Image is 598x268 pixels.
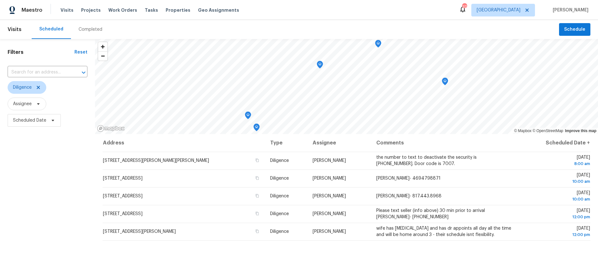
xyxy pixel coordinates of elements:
[523,155,590,167] span: [DATE]
[308,134,371,152] th: Assignee
[74,49,87,55] div: Reset
[317,61,323,71] div: Map marker
[98,42,107,51] button: Zoom in
[270,229,289,234] span: Diligence
[270,176,289,181] span: Diligence
[376,226,511,237] span: wife has [MEDICAL_DATA] and has dr appoints all day all the time and will be home around 3 - thei...
[8,22,22,36] span: Visits
[375,40,381,50] div: Map marker
[270,212,289,216] span: Diligence
[550,7,588,13] span: [PERSON_NAME]
[518,134,590,152] th: Scheduled Date ↑
[254,157,260,163] button: Copy Address
[523,161,590,167] div: 8:00 am
[523,196,590,202] div: 10:00 am
[81,7,101,13] span: Projects
[245,112,251,121] div: Map marker
[371,134,518,152] th: Comments
[523,214,590,220] div: 12:00 pm
[254,193,260,199] button: Copy Address
[532,129,563,133] a: OpenStreetMap
[60,7,73,13] span: Visits
[313,176,346,181] span: [PERSON_NAME]
[22,7,42,13] span: Maestro
[313,212,346,216] span: [PERSON_NAME]
[97,125,125,132] a: Mapbox homepage
[442,78,448,87] div: Map marker
[265,134,307,152] th: Type
[79,68,88,77] button: Open
[254,228,260,234] button: Copy Address
[103,134,265,152] th: Address
[108,7,137,13] span: Work Orders
[514,129,531,133] a: Mapbox
[376,194,442,198] span: [PERSON_NAME]- 817.443.8968
[8,49,74,55] h1: Filters
[95,39,598,134] canvas: Map
[376,208,485,219] span: Please text seller (info above) 30 min prior to arrival [PERSON_NAME]- [PHONE_NUMBER]
[313,194,346,198] span: [PERSON_NAME]
[13,101,32,107] span: Assignee
[103,212,143,216] span: [STREET_ADDRESS]
[39,26,63,32] div: Scheduled
[565,129,596,133] a: Improve this map
[523,208,590,220] span: [DATE]
[270,158,289,163] span: Diligence
[559,23,590,36] button: Schedule
[13,117,46,124] span: Scheduled Date
[198,7,239,13] span: Geo Assignments
[477,7,520,13] span: [GEOGRAPHIC_DATA]
[166,7,190,13] span: Properties
[13,84,32,91] span: Diligence
[103,158,209,163] span: [STREET_ADDRESS][PERSON_NAME][PERSON_NAME]
[270,194,289,198] span: Diligence
[8,67,70,77] input: Search for an address...
[253,124,260,133] div: Map marker
[103,176,143,181] span: [STREET_ADDRESS]
[376,155,477,166] span: the number to text to deactivate the security is [PHONE_NUMBER]. Door code is 7007.
[462,4,467,10] div: 37
[98,52,107,61] span: Zoom out
[254,175,260,181] button: Copy Address
[376,176,441,181] span: [PERSON_NAME]- 4694798871
[254,211,260,216] button: Copy Address
[103,229,176,234] span: [STREET_ADDRESS][PERSON_NAME]
[564,26,585,34] span: Schedule
[103,194,143,198] span: [STREET_ADDRESS]
[523,191,590,202] span: [DATE]
[313,229,346,234] span: [PERSON_NAME]
[523,178,590,185] div: 10:00 am
[313,158,346,163] span: [PERSON_NAME]
[523,232,590,238] div: 12:00 pm
[145,8,158,12] span: Tasks
[79,26,102,33] div: Completed
[98,51,107,61] button: Zoom out
[523,226,590,238] span: [DATE]
[523,173,590,185] span: [DATE]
